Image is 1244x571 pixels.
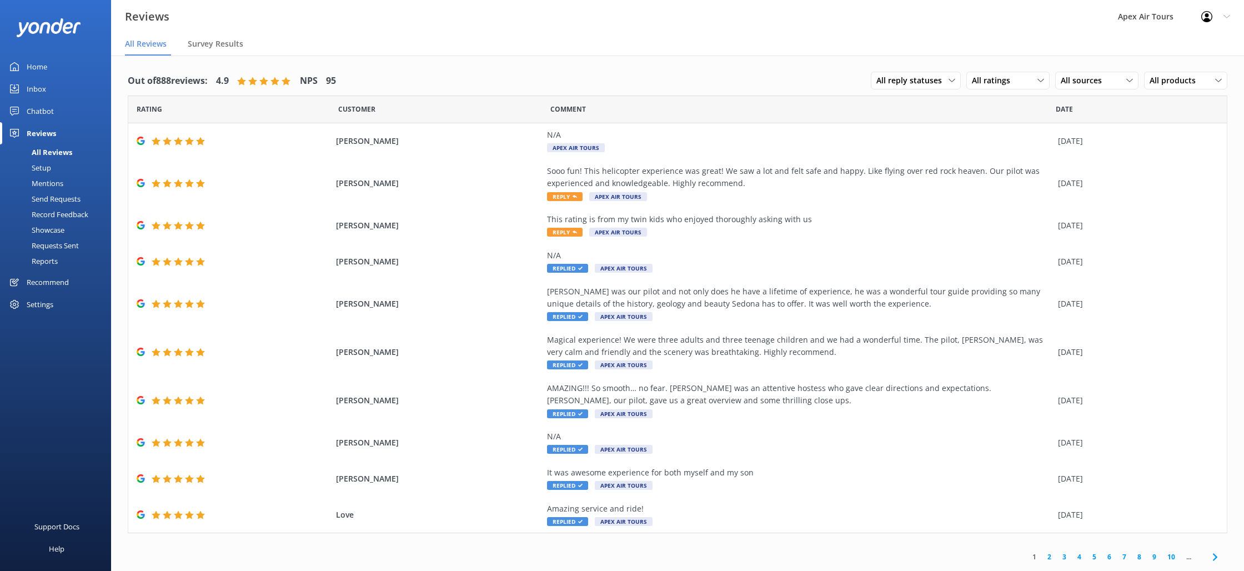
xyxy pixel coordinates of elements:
[7,144,111,160] a: All Reviews
[7,207,88,222] div: Record Feedback
[595,312,653,321] span: Apex Air Tours
[7,176,111,191] a: Mentions
[338,104,375,114] span: Date
[336,219,541,232] span: [PERSON_NAME]
[27,100,54,122] div: Chatbot
[137,104,162,114] span: Date
[547,143,605,152] span: Apex Air Tours
[128,74,208,88] h4: Out of 888 reviews:
[547,445,588,454] span: Replied
[1162,552,1181,562] a: 10
[589,228,647,237] span: Apex Air Tours
[27,122,56,144] div: Reviews
[1061,74,1108,87] span: All sources
[1058,473,1213,485] div: [DATE]
[1058,394,1213,407] div: [DATE]
[7,144,72,160] div: All Reviews
[1181,552,1197,562] span: ...
[1117,552,1132,562] a: 7
[547,334,1052,359] div: Magical experience! We were three adults and three teenage children and we had a wonderful time. ...
[1150,74,1202,87] span: All products
[547,165,1052,190] div: Sooo fun! This helicopter experience was great! We saw a lot and felt safe and happy. Like flying...
[547,249,1052,262] div: N/A
[972,74,1017,87] span: All ratings
[547,228,583,237] span: Reply
[336,135,541,147] span: [PERSON_NAME]
[547,192,583,201] span: Reply
[326,74,336,88] h4: 95
[1058,298,1213,310] div: [DATE]
[1058,219,1213,232] div: [DATE]
[27,56,47,78] div: Home
[547,503,1052,515] div: Amazing service and ride!
[595,517,653,526] span: Apex Air Tours
[547,129,1052,141] div: N/A
[589,192,647,201] span: Apex Air Tours
[336,346,541,358] span: [PERSON_NAME]
[1058,256,1213,268] div: [DATE]
[188,38,243,49] span: Survey Results
[27,78,46,100] div: Inbox
[336,177,541,189] span: [PERSON_NAME]
[7,222,111,238] a: Showcase
[7,238,111,253] a: Requests Sent
[595,264,653,273] span: Apex Air Tours
[876,74,949,87] span: All reply statuses
[1102,552,1117,562] a: 6
[336,394,541,407] span: [PERSON_NAME]
[1057,552,1072,562] a: 3
[595,360,653,369] span: Apex Air Tours
[595,445,653,454] span: Apex Air Tours
[336,298,541,310] span: [PERSON_NAME]
[27,293,53,315] div: Settings
[7,160,51,176] div: Setup
[216,74,229,88] h4: 4.9
[125,8,169,26] h3: Reviews
[336,509,541,521] span: Love
[1087,552,1102,562] a: 5
[1027,552,1042,562] a: 1
[547,409,588,418] span: Replied
[1056,104,1073,114] span: Date
[547,467,1052,479] div: It was awesome experience for both myself and my son
[27,271,69,293] div: Recommend
[7,253,58,269] div: Reports
[547,360,588,369] span: Replied
[7,160,111,176] a: Setup
[7,176,63,191] div: Mentions
[7,253,111,269] a: Reports
[547,430,1052,443] div: N/A
[7,238,79,253] div: Requests Sent
[7,191,81,207] div: Send Requests
[547,481,588,490] span: Replied
[1072,552,1087,562] a: 4
[17,18,81,37] img: yonder-white-logo.png
[547,285,1052,310] div: [PERSON_NAME] was our pilot and not only does he have a lifetime of experience, he was a wonderfu...
[547,264,588,273] span: Replied
[1058,135,1213,147] div: [DATE]
[7,191,111,207] a: Send Requests
[1058,509,1213,521] div: [DATE]
[7,207,111,222] a: Record Feedback
[595,481,653,490] span: Apex Air Tours
[595,409,653,418] span: Apex Air Tours
[547,382,1052,407] div: AMAZING!!! So smooth… no fear. [PERSON_NAME] was an attentive hostess who gave clear directions a...
[547,213,1052,226] div: This rating is from my twin kids who enjoyed thoroughly asking with us
[1058,177,1213,189] div: [DATE]
[1058,346,1213,358] div: [DATE]
[1132,552,1147,562] a: 8
[7,222,64,238] div: Showcase
[34,515,79,538] div: Support Docs
[550,104,586,114] span: Question
[300,74,318,88] h4: NPS
[336,473,541,485] span: [PERSON_NAME]
[49,538,64,560] div: Help
[1042,552,1057,562] a: 2
[336,256,541,268] span: [PERSON_NAME]
[1058,437,1213,449] div: [DATE]
[1147,552,1162,562] a: 9
[547,517,588,526] span: Replied
[547,312,588,321] span: Replied
[336,437,541,449] span: [PERSON_NAME]
[125,38,167,49] span: All Reviews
